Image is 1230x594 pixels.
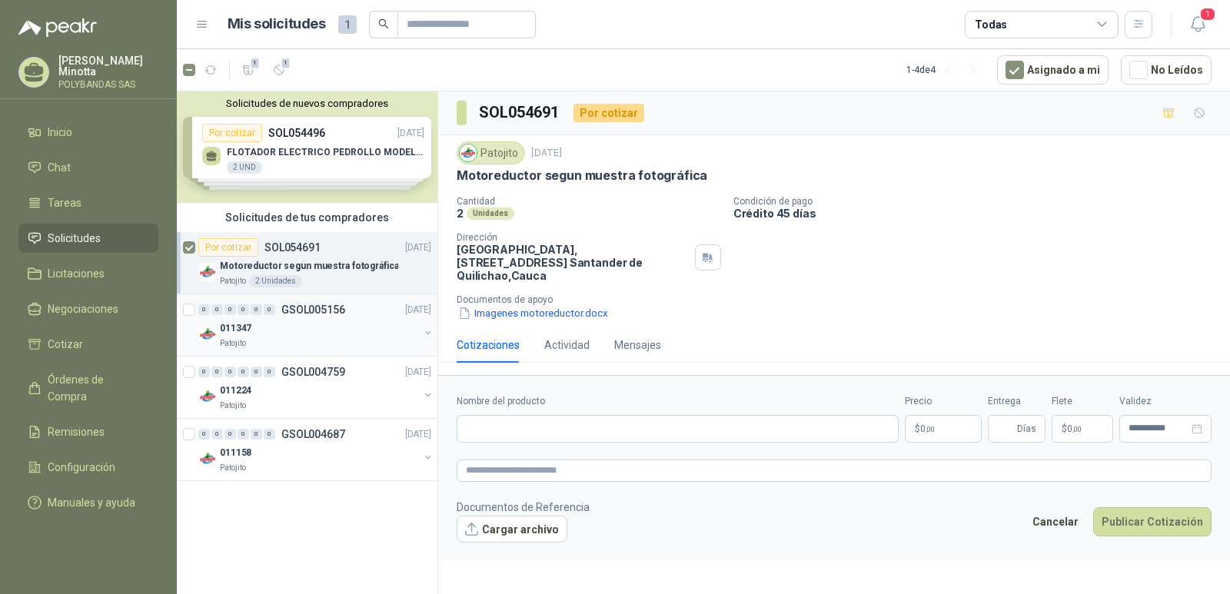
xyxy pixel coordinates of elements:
div: Por cotizar [198,238,258,257]
span: Remisiones [48,423,105,440]
label: Nombre del producto [457,394,899,409]
div: 0 [264,304,275,315]
p: [DATE] [405,427,431,442]
div: 0 [224,429,236,440]
span: Configuración [48,459,115,476]
div: Unidades [467,207,514,220]
h1: Mis solicitudes [228,13,326,35]
p: Motoreductor segun muestra fotográfica [220,259,398,274]
a: Negociaciones [18,294,158,324]
span: $ [1062,424,1067,433]
p: Patojito [220,400,246,412]
span: Licitaciones [48,265,105,282]
div: 0 [251,367,262,377]
span: Inicio [48,124,72,141]
span: ,00 [1072,425,1082,433]
label: Flete [1052,394,1113,409]
p: $ 0,00 [1052,415,1113,443]
button: Asignado a mi [997,55,1109,85]
a: Solicitudes [18,224,158,253]
p: GSOL004759 [281,367,345,377]
a: 0 0 0 0 0 0 GSOL004687[DATE] Company Logo011158Patojito [198,425,434,474]
p: Dirección [457,232,689,243]
div: 0 [198,304,210,315]
span: Solicitudes [48,230,101,247]
button: Publicar Cotización [1093,507,1212,536]
img: Company Logo [198,387,217,406]
p: Crédito 45 días [733,207,1224,220]
div: Por cotizar [573,104,644,122]
div: 0 [264,429,275,440]
img: Company Logo [198,325,217,343]
a: Órdenes de Compra [18,365,158,411]
p: [GEOGRAPHIC_DATA], [STREET_ADDRESS] Santander de Quilichao , Cauca [457,243,689,282]
span: Negociaciones [48,300,118,317]
span: Días [1017,416,1036,442]
div: 2 Unidades [249,275,302,287]
div: 0 [251,304,262,315]
a: Configuración [18,453,158,482]
div: Actividad [544,337,590,353]
p: GSOL005156 [281,304,345,315]
p: [DATE] [405,303,431,317]
p: 2 [457,207,464,220]
button: Imagenes motoreductor.docx [457,305,610,321]
a: 0 0 0 0 0 0 GSOL005156[DATE] Company Logo011347Patojito [198,300,434,350]
p: 011224 [220,383,251,398]
span: ,00 [926,425,935,433]
p: GSOL004687 [281,429,345,440]
span: Manuales y ayuda [48,494,135,511]
div: 0 [198,429,210,440]
p: [DATE] [405,365,431,380]
span: Chat [48,159,71,176]
span: 1 [281,57,291,69]
a: Remisiones [18,417,158,446]
h3: SOL054691 [479,101,561,124]
div: 1 - 4 de 4 [906,58,985,82]
p: Documentos de Referencia [457,499,590,516]
p: [PERSON_NAME] Minotta [58,55,158,77]
img: Logo peakr [18,18,97,37]
span: Cotizar [48,336,83,353]
span: Tareas [48,194,81,211]
img: Company Logo [198,450,217,468]
span: 1 [250,57,261,69]
button: No Leídos [1121,55,1212,85]
div: 0 [264,367,275,377]
div: 0 [238,367,249,377]
button: Cargar archivo [457,516,567,543]
p: [DATE] [405,241,431,255]
p: Condición de pago [733,196,1224,207]
a: 0 0 0 0 0 0 GSOL004759[DATE] Company Logo011224Patojito [198,363,434,412]
p: $0,00 [905,415,982,443]
span: 0 [920,424,935,433]
img: Company Logo [198,263,217,281]
div: 0 [198,367,210,377]
div: 0 [211,367,223,377]
div: Patojito [457,141,525,164]
span: 1 [338,15,357,34]
p: Cantidad [457,196,721,207]
p: Patojito [220,337,246,350]
div: Mensajes [614,337,661,353]
a: Cotizar [18,330,158,359]
button: Cancelar [1024,507,1087,536]
p: 011347 [220,321,251,336]
div: 0 [211,429,223,440]
div: 0 [224,367,236,377]
a: Chat [18,153,158,182]
label: Validez [1119,394,1212,409]
label: Precio [905,394,982,409]
a: Licitaciones [18,259,158,288]
button: 1 [1184,11,1212,38]
a: Manuales y ayuda [18,488,158,517]
p: [DATE] [531,146,562,161]
button: 1 [267,58,291,82]
div: Solicitudes de tus compradores [177,203,437,232]
div: 0 [238,429,249,440]
div: 0 [251,429,262,440]
p: 011158 [220,446,251,460]
div: Cotizaciones [457,337,520,353]
button: Solicitudes de nuevos compradores [183,98,431,109]
div: Solicitudes de nuevos compradoresPor cotizarSOL054496[DATE] FLOTADOR ELECTRICO PEDROLLO MODELO VI... [177,91,437,203]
